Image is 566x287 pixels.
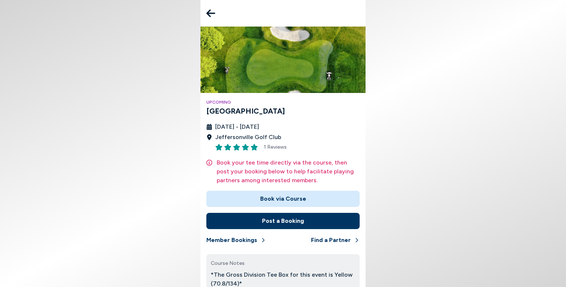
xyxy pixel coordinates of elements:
button: Find a Partner [311,232,360,248]
span: Course Notes [211,260,245,266]
span: [DATE] - [DATE] [215,122,259,131]
img: Jeffersonville [200,27,366,93]
h4: Upcoming [206,99,360,106]
p: Book your tee time directly via the course, then post your booking below to help facilitate playi... [217,158,360,185]
span: Jeffersonville Golf Club [215,133,281,142]
button: Rate this item 1 stars [215,143,223,151]
button: Post a Booking [206,213,360,229]
button: Rate this item 3 stars [233,143,240,151]
span: 1 Reviews [264,143,287,151]
button: Rate this item 4 stars [242,143,249,151]
button: Rate this item 2 stars [224,143,231,151]
button: Member Bookings [206,232,266,248]
button: Rate this item 5 stars [251,143,258,151]
button: Book via Course [206,191,360,207]
h3: [GEOGRAPHIC_DATA] [206,106,360,117]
